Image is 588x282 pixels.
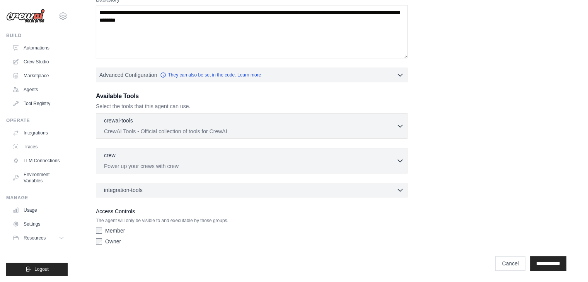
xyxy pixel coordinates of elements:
[24,235,46,241] span: Resources
[96,207,407,216] label: Access Controls
[6,195,68,201] div: Manage
[105,227,125,234] label: Member
[9,70,68,82] a: Marketplace
[9,232,68,244] button: Resources
[99,186,404,194] button: integration-tools
[6,32,68,39] div: Build
[99,71,157,79] span: Advanced Configuration
[96,217,407,224] p: The agent will only be visible to and executable by those groups.
[9,168,68,187] a: Environment Variables
[9,97,68,110] a: Tool Registry
[9,218,68,230] a: Settings
[34,266,49,272] span: Logout
[104,162,396,170] p: Power up your crews with crew
[6,9,45,24] img: Logo
[105,238,121,245] label: Owner
[104,127,396,135] p: CrewAI Tools - Official collection of tools for CrewAI
[9,127,68,139] a: Integrations
[96,102,407,110] p: Select the tools that this agent can use.
[495,256,525,271] a: Cancel
[96,68,407,82] button: Advanced Configuration They can also be set in the code. Learn more
[9,204,68,216] a: Usage
[6,117,68,124] div: Operate
[99,117,404,135] button: crewai-tools CrewAI Tools - Official collection of tools for CrewAI
[104,186,143,194] span: integration-tools
[96,92,407,101] h3: Available Tools
[160,72,261,78] a: They can also be set in the code. Learn more
[99,151,404,170] button: crew Power up your crews with crew
[9,155,68,167] a: LLM Connections
[6,263,68,276] button: Logout
[104,151,116,159] p: crew
[9,83,68,96] a: Agents
[9,42,68,54] a: Automations
[9,141,68,153] a: Traces
[104,117,133,124] p: crewai-tools
[9,56,68,68] a: Crew Studio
